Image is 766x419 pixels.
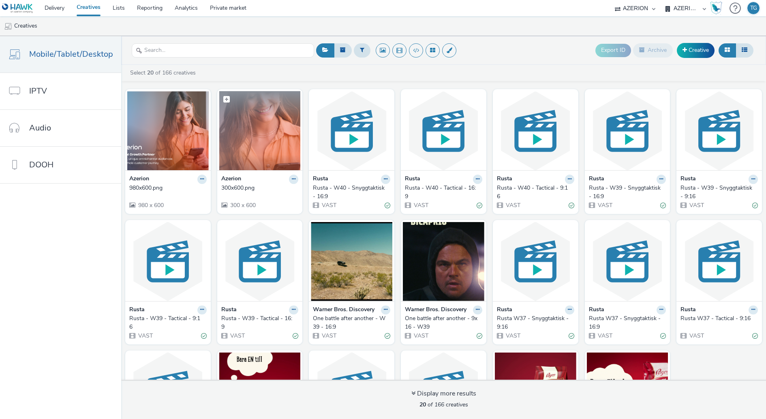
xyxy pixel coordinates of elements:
[413,332,428,340] span: VAST
[678,222,760,301] img: Rusta W37 - Tactical - 9:16 visual
[477,332,482,340] div: Valid
[221,175,241,184] strong: Azerion
[569,332,574,340] div: Valid
[221,184,295,192] div: 300x600.png
[147,69,154,77] strong: 20
[495,222,576,301] img: Rusta W37 - Snyggtaktisk - 9:16 visual
[587,222,668,301] img: Rusta W37 - Snyggtaktisk - 16:9 visual
[413,201,428,209] span: VAST
[569,201,574,210] div: Valid
[313,314,387,331] div: One battle after another - W39 - 16:9
[129,314,207,331] a: Rusta - W39 - Tactical - 9:16
[505,201,520,209] span: VAST
[678,91,760,170] img: Rusta - W39 - Snyggtaktisk - 9:16 visual
[589,306,604,315] strong: Rusta
[229,332,245,340] span: VAST
[129,306,145,315] strong: Rusta
[405,184,482,201] a: Rusta - W40 - Tactical - 16:9
[313,314,390,331] a: One battle after another - W39 - 16:9
[680,175,696,184] strong: Rusta
[710,2,722,15] img: Hawk Academy
[311,91,392,170] img: Rusta - W40 - Snyggtaktisk - 16:9 visual
[127,91,209,170] img: 980x600.png visual
[132,43,314,58] input: Search...
[660,332,666,340] div: Valid
[752,332,758,340] div: Valid
[405,314,479,331] div: One battle after another - 9x16 - W39
[221,314,299,331] a: Rusta - W39 - Tactical - 16:9
[405,175,420,184] strong: Rusta
[29,159,53,171] span: DOOH
[689,201,704,209] span: VAST
[419,401,468,408] span: of 166 creatives
[129,69,199,77] a: Select of 166 creatives
[589,314,663,331] div: Rusta W37 - Snyggtaktisk - 16:9
[219,91,301,170] img: 300x600.png visual
[752,201,758,210] div: Valid
[313,184,390,201] a: Rusta - W40 - Snyggtaktisk - 16:9
[221,306,237,315] strong: Rusta
[405,314,482,331] a: One battle after another - 9x16 - W39
[680,184,755,201] div: Rusta - W39 - Snyggtaktisk - 9:16
[597,201,612,209] span: VAST
[680,314,755,323] div: Rusta W37 - Tactical - 9:16
[505,332,520,340] span: VAST
[321,332,336,340] span: VAST
[497,184,574,201] a: Rusta - W40 - Tactical - 9:16
[495,91,576,170] img: Rusta - W40 - Tactical - 9:16 visual
[595,44,631,57] button: Export ID
[680,314,758,323] a: Rusta W37 - Tactical - 9:16
[589,175,604,184] strong: Rusta
[29,122,51,134] span: Audio
[660,201,666,210] div: Valid
[201,332,207,340] div: Valid
[587,91,668,170] img: Rusta - W39 - Snyggtaktisk - 16:9 visual
[497,184,571,201] div: Rusta - W40 - Tactical - 9:16
[4,22,12,30] img: mobile
[403,91,484,170] img: Rusta - W40 - Tactical - 16:9 visual
[405,184,479,201] div: Rusta - W40 - Tactical - 16:9
[219,222,301,301] img: Rusta - W39 - Tactical - 16:9 visual
[589,184,663,201] div: Rusta - W39 - Snyggtaktisk - 16:9
[29,48,113,60] span: Mobile/Tablet/Desktop
[497,314,574,331] a: Rusta W37 - Snyggtaktisk - 9:16
[419,401,426,408] strong: 20
[221,184,299,192] a: 300x600.png
[313,306,374,315] strong: Warner Bros. Discovery
[403,222,484,301] img: One battle after another - 9x16 - W39 visual
[411,389,476,398] div: Display more results
[29,85,47,97] span: IPTV
[689,332,704,340] span: VAST
[2,3,33,13] img: undefined Logo
[589,184,666,201] a: Rusta - W39 - Snyggtaktisk - 16:9
[405,306,466,315] strong: Warner Bros. Discovery
[321,201,336,209] span: VAST
[633,43,673,57] button: Archive
[311,222,392,301] img: One battle after another - W39 - 16:9 visual
[736,43,753,57] button: Table
[477,201,482,210] div: Valid
[293,332,298,340] div: Valid
[129,184,203,192] div: 980x600.png
[129,175,149,184] strong: Azerion
[221,314,295,331] div: Rusta - W39 - Tactical - 16:9
[497,175,512,184] strong: Rusta
[719,43,736,57] button: Grid
[137,201,164,209] span: 980 x 600
[750,2,757,14] div: TG
[229,201,256,209] span: 300 x 600
[127,222,209,301] img: Rusta - W39 - Tactical - 9:16 visual
[497,314,571,331] div: Rusta W37 - Snyggtaktisk - 9:16
[313,184,387,201] div: Rusta - W40 - Snyggtaktisk - 16:9
[677,43,715,58] a: Creative
[597,332,612,340] span: VAST
[680,306,696,315] strong: Rusta
[497,306,512,315] strong: Rusta
[385,201,390,210] div: Valid
[385,332,390,340] div: Valid
[710,2,725,15] a: Hawk Academy
[313,175,328,184] strong: Rusta
[129,184,207,192] a: 980x600.png
[129,314,203,331] div: Rusta - W39 - Tactical - 9:16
